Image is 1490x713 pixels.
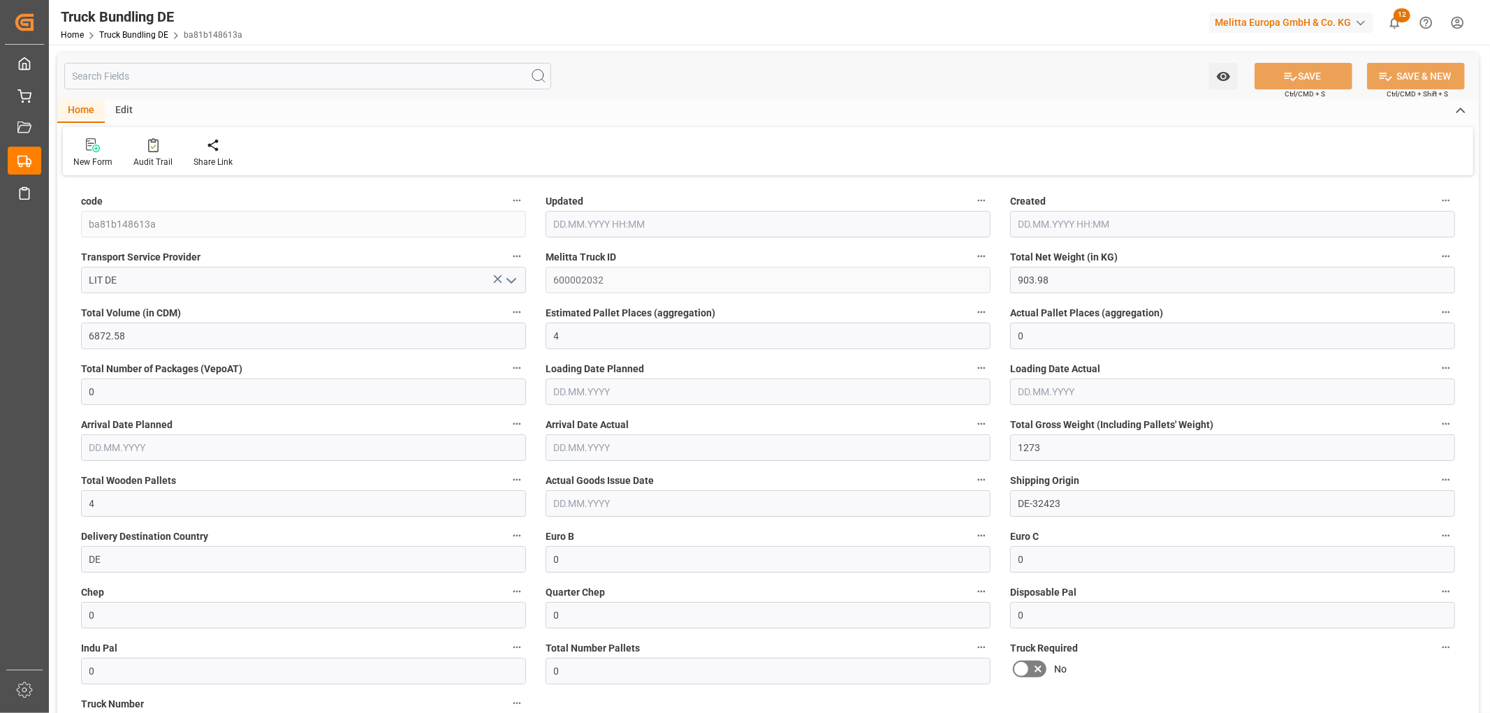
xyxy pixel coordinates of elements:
span: Shipping Origin [1010,473,1079,488]
button: Melitta Truck ID [972,247,991,265]
button: SAVE & NEW [1367,63,1465,89]
span: Ctrl/CMD + Shift + S [1387,89,1448,99]
span: Truck Required [1010,641,1078,656]
span: Actual Goods Issue Date [546,473,654,488]
button: Help Center [1410,7,1442,38]
button: open menu [1209,63,1238,89]
span: Loading Date Planned [546,362,644,376]
button: SAVE [1255,63,1352,89]
button: Disposable Pal [1437,582,1455,601]
span: Actual Pallet Places (aggregation) [1010,306,1163,321]
span: Melitta Truck ID [546,250,616,265]
button: Loading Date Planned [972,359,991,377]
button: Shipping Origin [1437,471,1455,489]
span: Total Wooden Pallets [81,473,176,488]
button: Updated [972,191,991,210]
button: open menu [500,270,521,291]
button: code [508,191,526,210]
button: Melitta Europa GmbH & Co. KG [1209,9,1379,36]
span: Quarter Chep [546,585,605,600]
span: Updated [546,194,583,209]
input: DD.MM.YYYY [81,434,526,461]
input: DD.MM.YYYY [1010,378,1455,405]
input: DD.MM.YYYY [546,490,991,517]
button: Quarter Chep [972,582,991,601]
a: Home [61,30,84,40]
span: Disposable Pal [1010,585,1076,600]
span: Total Gross Weight (Including Pallets' Weight) [1010,418,1213,432]
div: Home [57,99,105,123]
button: Total Net Weight (in KG) [1437,247,1455,265]
span: Created [1010,194,1046,209]
span: Estimated Pallet Places (aggregation) [546,306,715,321]
span: Euro C [1010,529,1039,544]
span: Loading Date Actual [1010,362,1100,376]
span: No [1054,662,1067,677]
button: Total Number Pallets [972,638,991,656]
div: Share Link [193,156,233,168]
input: DD.MM.YYYY [546,434,991,461]
button: show 12 new notifications [1379,7,1410,38]
button: Total Gross Weight (Including Pallets' Weight) [1437,415,1455,433]
button: Total Wooden Pallets [508,471,526,489]
button: Created [1437,191,1455,210]
input: DD.MM.YYYY HH:MM [546,211,991,237]
div: Audit Trail [133,156,173,168]
button: Total Number of Packages (VepoAT) [508,359,526,377]
span: Indu Pal [81,641,117,656]
span: code [81,194,103,209]
input: DD.MM.YYYY [546,378,991,405]
button: Actual Goods Issue Date [972,471,991,489]
button: Arrival Date Actual [972,415,991,433]
input: DD.MM.YYYY HH:MM [1010,211,1455,237]
button: Euro C [1437,527,1455,545]
span: Delivery Destination Country [81,529,208,544]
button: Arrival Date Planned [508,415,526,433]
span: Truck Number [81,697,144,712]
span: Total Net Weight (in KG) [1010,250,1118,265]
button: Delivery Destination Country [508,527,526,545]
button: Loading Date Actual [1437,359,1455,377]
input: Search Fields [64,63,551,89]
a: Truck Bundling DE [99,30,168,40]
button: Euro B [972,527,991,545]
span: 12 [1394,8,1410,22]
button: Estimated Pallet Places (aggregation) [972,303,991,321]
button: Chep [508,582,526,601]
span: Ctrl/CMD + S [1285,89,1325,99]
div: New Form [73,156,112,168]
span: Chep [81,585,104,600]
span: Arrival Date Planned [81,418,173,432]
span: Arrival Date Actual [546,418,629,432]
div: Melitta Europa GmbH & Co. KG [1209,13,1373,33]
div: Truck Bundling DE [61,6,242,27]
button: Truck Required [1437,638,1455,656]
button: Truck Number [508,694,526,712]
span: Total Number Pallets [546,641,640,656]
span: Total Volume (in CDM) [81,306,181,321]
button: Indu Pal [508,638,526,656]
button: Total Volume (in CDM) [508,303,526,321]
button: Transport Service Provider [508,247,526,265]
span: Total Number of Packages (VepoAT) [81,362,242,376]
button: Actual Pallet Places (aggregation) [1437,303,1455,321]
div: Edit [105,99,143,123]
span: Euro B [546,529,574,544]
span: Transport Service Provider [81,250,200,265]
